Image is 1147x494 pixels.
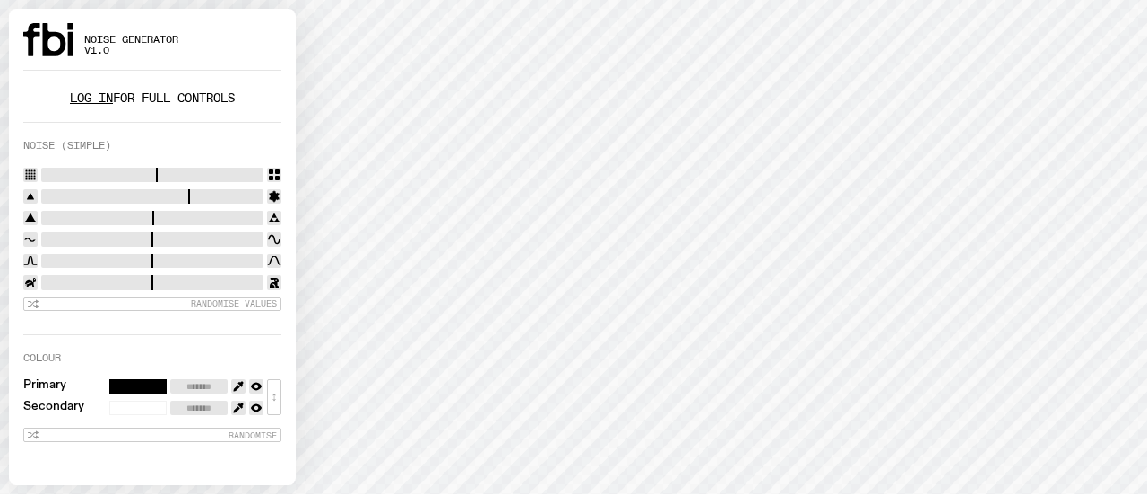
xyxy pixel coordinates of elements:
button: ↕ [267,379,281,415]
span: Randomise [229,430,277,440]
label: Primary [23,379,66,394]
button: Randomise Values [23,297,281,311]
span: Randomise Values [191,299,277,308]
a: Log in [70,90,113,107]
button: Randomise [23,428,281,442]
span: v1.0 [84,46,178,56]
p: for full controls [23,92,281,104]
span: Noise Generator [84,35,178,45]
label: Colour [23,353,61,363]
label: Noise (Simple) [23,141,111,151]
label: Secondary [23,401,84,415]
